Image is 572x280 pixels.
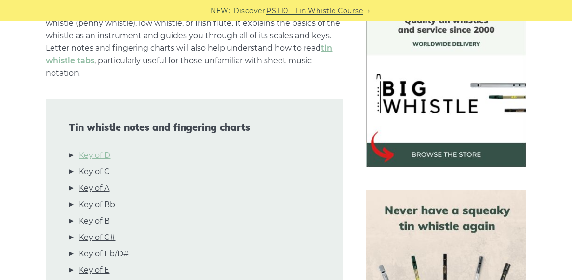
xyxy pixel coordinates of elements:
img: BigWhistle Tin Whistle Store [366,7,526,167]
a: Key of Eb/D# [79,248,129,260]
a: Key of C [79,166,110,178]
a: Key of A [79,182,109,195]
span: Tin whistle notes and fingering charts [69,122,319,133]
a: PST10 - Tin Whistle Course [266,5,363,16]
p: This guide applies to six-hole such as the Irish tin whistle (penny whistle), low whistle, or Iri... [46,4,343,80]
a: Key of B [79,215,110,227]
a: Key of Bb [79,198,115,211]
span: NEW: [211,5,230,16]
span: Discover [233,5,265,16]
a: Key of C# [79,231,115,244]
a: Key of D [79,149,110,162]
a: Key of E [79,264,109,277]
